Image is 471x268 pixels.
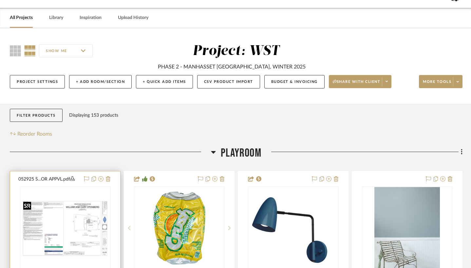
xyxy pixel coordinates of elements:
[17,130,52,138] span: Reorder Rooms
[18,175,80,183] button: 052925 S...OR APPVL.pdf
[10,130,52,138] button: Reorder Rooms
[118,13,148,22] a: Upload History
[49,13,63,22] a: Library
[193,44,279,58] div: Project: WST
[10,109,63,122] button: Filter Products
[419,75,462,88] button: More tools
[80,13,102,22] a: Inspiration
[221,146,261,160] span: Playroom
[69,109,118,122] div: Displaying 153 products
[136,75,193,88] button: + Quick Add Items
[158,63,306,71] div: PHASE 2 - MANHASSET [GEOGRAPHIC_DATA], WINTER 2025
[69,75,132,88] button: + Add Room/Section
[21,199,110,258] img: Architect Plans
[10,13,33,22] a: All Projects
[423,79,451,89] span: More tools
[264,75,325,88] button: Budget & Invoicing
[10,75,65,88] button: Project Settings
[333,79,381,89] span: Share with client
[197,75,260,88] button: CSV Product Import
[329,75,392,88] button: Share with client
